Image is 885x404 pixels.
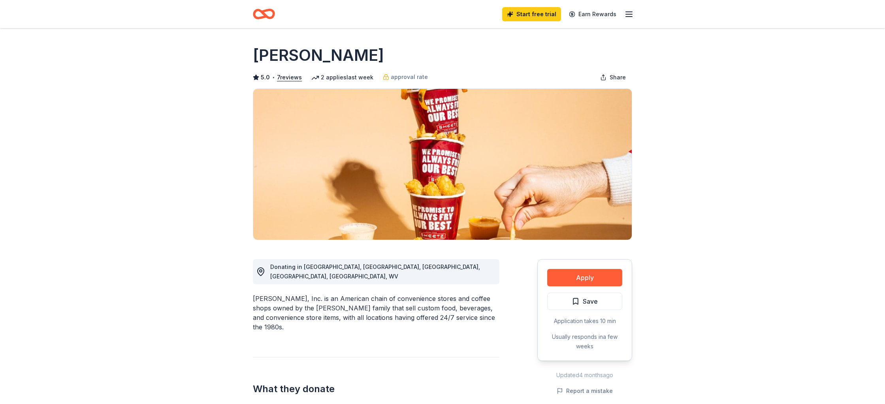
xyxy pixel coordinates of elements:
[261,73,270,82] span: 5.0
[557,386,613,396] button: Report a mistake
[594,70,632,85] button: Share
[253,89,632,240] img: Image for Sheetz
[502,7,561,21] a: Start free trial
[547,332,622,351] div: Usually responds in a few weeks
[583,296,598,306] span: Save
[277,73,302,82] button: 7reviews
[272,74,275,81] span: •
[564,7,621,21] a: Earn Rewards
[537,370,632,380] div: Updated 4 months ago
[253,294,499,332] div: [PERSON_NAME], Inc. is an American chain of convenience stores and coffee shops owned by the [PER...
[547,316,622,326] div: Application takes 10 min
[547,293,622,310] button: Save
[547,269,622,286] button: Apply
[270,263,480,280] span: Donating in [GEOGRAPHIC_DATA], [GEOGRAPHIC_DATA], [GEOGRAPHIC_DATA], [GEOGRAPHIC_DATA], [GEOGRAPH...
[383,72,428,82] a: approval rate
[253,44,384,66] h1: [PERSON_NAME]
[391,72,428,82] span: approval rate
[253,383,499,395] h2: What they donate
[610,73,626,82] span: Share
[311,73,373,82] div: 2 applies last week
[253,5,275,23] a: Home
